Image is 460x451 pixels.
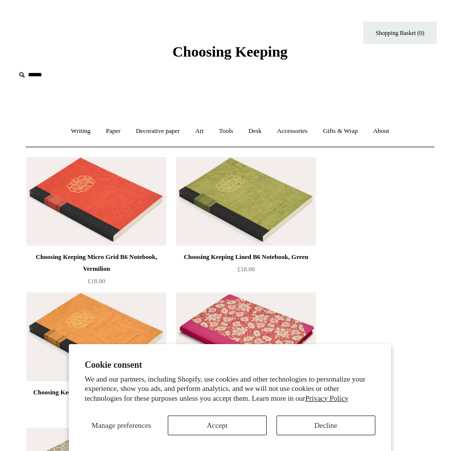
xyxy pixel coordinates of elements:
div: Choosing Keeping Micro Grid B6 Notebook, Vermilion [29,251,164,275]
a: Choosing Keeping Micro Grid B6 Notebook, Vermilion Choosing Keeping Micro Grid B6 Notebook, Vermi... [27,157,166,246]
img: Choosing Keeping Plain B6 Notebook, Orange Ochre [27,292,166,381]
a: Choosing Keeping Micro Grid B6 Notebook, Vermilion £18.00 [27,251,166,291]
a: Paper [99,118,127,144]
a: About [366,118,396,144]
a: Writing [64,118,97,144]
a: Choosing Keeping Lined B6 Notebook, Green Choosing Keeping Lined B6 Notebook, Green [176,157,316,246]
p: We and our partners, including Shopify, use cookies and other technologies to personalize your ex... [85,375,375,404]
a: Privacy Policy [305,394,348,402]
a: Accessories [270,118,314,144]
a: Choosing Keeping Plain B6 Notebook, Orange Ochre Choosing Keeping Plain B6 Notebook, Orange Ochre [27,292,166,381]
img: Choosing Keeping Lined B6 Notebook, Green [176,157,316,246]
h2: Cookie consent [85,360,375,370]
a: Hardback "Composition Ledger" Notebook, Post-War Floral Hardback "Composition Ledger" Notebook, P... [176,292,316,381]
img: Hardback "Composition Ledger" Notebook, Post-War Floral [176,292,316,381]
a: Gifts & Wrap [316,118,365,144]
a: Choosing Keeping Lined B6 Notebook, Green £18.00 [176,251,316,291]
span: £18.00 [237,265,255,273]
button: Decline [276,416,375,435]
a: Tools [212,118,240,144]
div: Choosing Keeping Plain B6 Notebook, Orange Ochre [29,387,164,410]
span: Choosing Keeping [172,43,287,60]
a: Decorative paper [129,118,186,144]
a: Choosing Keeping Plain B6 Notebook, Orange Ochre £18.00 [27,387,166,427]
a: Art [188,118,211,144]
span: £18.00 [88,277,105,285]
span: Manage preferences [92,421,151,429]
a: Desk [242,118,269,144]
a: Choosing Keeping [172,51,287,58]
img: Choosing Keeping Micro Grid B6 Notebook, Vermilion [27,157,166,246]
div: Choosing Keeping Lined B6 Notebook, Green [179,251,313,263]
a: Shopping Basket (0) [363,22,437,44]
button: Accept [168,416,267,435]
button: Manage preferences [85,416,158,435]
